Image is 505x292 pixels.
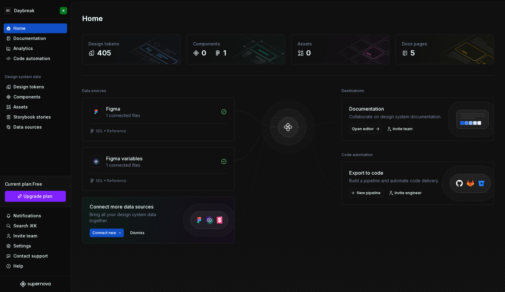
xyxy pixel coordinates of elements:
[5,181,66,187] div: Current plan : Free
[90,212,172,224] div: Bring all your design system data together.
[4,102,67,112] a: Assets
[4,241,67,251] a: Settings
[402,41,488,47] div: Docs pages
[13,55,50,62] div: Code automation
[23,193,52,199] span: Upgrade plan
[13,253,48,259] div: Contact support
[349,169,439,176] div: Export to code
[13,45,33,52] div: Analytics
[127,229,147,237] button: Dismiss
[349,105,441,112] div: Documentation
[342,87,364,95] div: Destinations
[20,281,51,287] svg: Supernova Logo
[4,7,12,14] div: SC
[349,114,441,120] div: Collaborate on design system documentation.
[4,82,67,92] a: Design tokens
[82,87,106,95] div: Data sources
[4,231,67,241] a: Invite team
[387,189,424,197] a: Invite engineer
[13,243,31,249] div: Settings
[396,34,494,64] a: Docs pages5
[306,48,311,58] div: 0
[4,92,67,102] a: Components
[82,98,235,141] a: Figma1 connected filesSDL • Reference
[4,112,67,122] a: Storybook stories
[13,25,26,31] div: Home
[5,74,41,79] div: Design system data
[4,221,67,231] button: Search ⌘K
[342,151,373,159] div: Code automation
[395,191,422,195] span: Invite engineer
[352,126,374,131] span: Open editor
[4,122,67,132] a: Data sources
[130,230,145,235] span: Dismiss
[13,124,42,130] div: Data sources
[90,203,172,210] div: Connect more data sources
[4,34,67,43] a: Documentation
[349,125,381,133] a: Open editor
[291,34,390,64] a: Assets0
[96,178,126,183] div: SDL • Reference
[349,178,439,184] div: Build a pipeline and automate code delivery.
[106,155,142,162] div: Figma variables
[97,48,111,58] div: 405
[14,8,34,14] div: Daybreak
[1,4,70,17] button: SCDaybreakK
[13,104,28,110] div: Assets
[410,48,415,58] div: 5
[13,94,41,100] div: Components
[13,233,37,239] div: Invite team
[202,48,206,58] div: 0
[13,263,23,269] div: Help
[4,44,67,53] a: Analytics
[92,230,116,235] span: Connect new
[187,34,285,64] a: Components01
[4,54,67,63] a: Code automation
[4,261,67,271] button: Help
[357,191,381,195] span: New pipeline
[13,114,51,120] div: Storybook stories
[82,147,235,191] a: Figma variables1 connected filesSDL • Reference
[349,189,383,197] button: New pipeline
[13,223,37,229] div: Search ⌘K
[5,191,66,202] a: Upgrade plan
[13,213,41,219] div: Notifications
[385,125,415,133] a: Invite team
[82,14,103,23] h2: Home
[13,35,46,41] div: Documentation
[223,48,226,58] div: 1
[193,41,279,47] div: Components
[4,23,67,33] a: Home
[90,229,124,237] button: Connect new
[88,41,174,47] div: Design tokens
[106,105,120,112] div: Figma
[96,129,126,134] div: SDL • Reference
[106,162,217,168] div: 1 connected files
[13,84,44,90] div: Design tokens
[82,34,181,64] a: Design tokens405
[298,41,383,47] div: Assets
[393,126,413,131] span: Invite team
[106,112,217,119] div: 1 connected files
[4,211,67,221] button: Notifications
[63,8,65,13] div: K
[4,251,67,261] button: Contact support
